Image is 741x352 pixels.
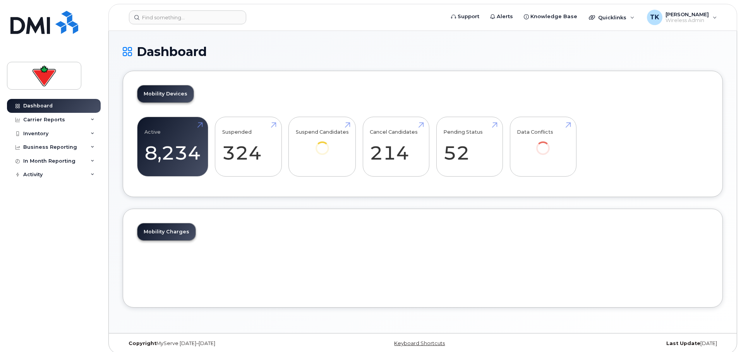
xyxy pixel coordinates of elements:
a: Data Conflicts [517,121,569,166]
strong: Copyright [129,340,156,346]
a: Suspend Candidates [296,121,349,166]
a: Cancel Candidates 214 [370,121,422,172]
a: Suspended 324 [222,121,274,172]
a: Mobility Charges [137,223,196,240]
a: Pending Status 52 [443,121,496,172]
h1: Dashboard [123,45,723,58]
div: [DATE] [523,340,723,347]
a: Mobility Devices [137,85,194,102]
a: Keyboard Shortcuts [394,340,445,346]
div: MyServe [DATE]–[DATE] [123,340,323,347]
a: Active 8,234 [144,121,201,172]
strong: Last Update [666,340,700,346]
